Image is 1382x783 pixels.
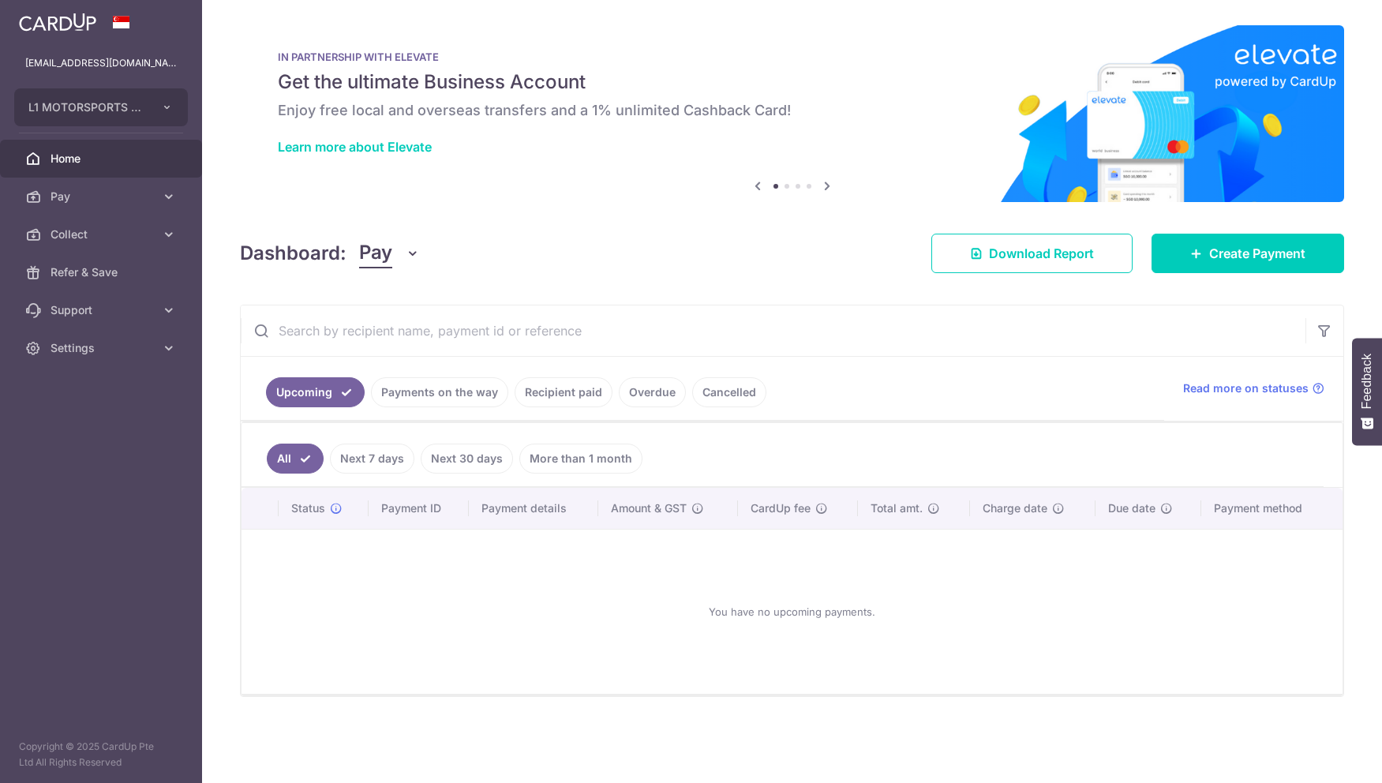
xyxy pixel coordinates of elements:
[51,264,155,280] span: Refer & Save
[240,25,1344,202] img: Renovation banner
[611,500,687,516] span: Amount & GST
[359,238,392,268] span: Pay
[369,488,469,529] th: Payment ID
[51,340,155,356] span: Settings
[260,542,1324,681] div: You have no upcoming payments.
[278,101,1306,120] h6: Enjoy free local and overseas transfers and a 1% unlimited Cashback Card!
[291,500,325,516] span: Status
[619,377,686,407] a: Overdue
[1360,354,1374,409] span: Feedback
[931,234,1133,273] a: Download Report
[359,238,420,268] button: Pay
[51,151,155,167] span: Home
[14,88,188,126] button: L1 MOTORSPORTS PTE. LTD.
[278,51,1306,63] p: IN PARTNERSHIP WITH ELEVATE
[25,55,177,71] p: [EMAIL_ADDRESS][DOMAIN_NAME]
[266,377,365,407] a: Upcoming
[28,99,145,115] span: L1 MOTORSPORTS PTE. LTD.
[1209,244,1305,263] span: Create Payment
[989,244,1094,263] span: Download Report
[1108,500,1155,516] span: Due date
[871,500,923,516] span: Total amt.
[241,305,1305,356] input: Search by recipient name, payment id or reference
[1152,234,1344,273] a: Create Payment
[1352,338,1382,445] button: Feedback - Show survey
[692,377,766,407] a: Cancelled
[278,69,1306,95] h5: Get the ultimate Business Account
[1183,380,1324,396] a: Read more on statuses
[515,377,612,407] a: Recipient paid
[983,500,1047,516] span: Charge date
[751,500,811,516] span: CardUp fee
[278,139,432,155] a: Learn more about Elevate
[267,444,324,474] a: All
[1183,380,1309,396] span: Read more on statuses
[19,13,96,32] img: CardUp
[469,488,599,529] th: Payment details
[51,227,155,242] span: Collect
[51,189,155,204] span: Pay
[51,302,155,318] span: Support
[240,239,346,268] h4: Dashboard:
[519,444,642,474] a: More than 1 month
[330,444,414,474] a: Next 7 days
[1201,488,1343,529] th: Payment method
[371,377,508,407] a: Payments on the way
[421,444,513,474] a: Next 30 days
